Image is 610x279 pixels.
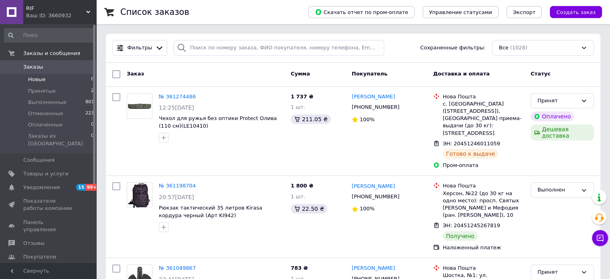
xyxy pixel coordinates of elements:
span: Панель управления [23,219,74,233]
div: Нова Пошта [443,93,524,100]
input: Поиск [4,28,95,43]
span: Скачать отчет по пром-оплате [315,8,408,16]
span: Уведомления [23,184,60,191]
button: Скачать отчет по пром-оплате [308,6,415,18]
span: 0 [91,132,94,147]
a: № 361049867 [159,265,196,271]
span: 2 [91,88,94,95]
a: Фото товару [127,182,152,208]
span: 0 [91,76,94,83]
span: Заказ [127,71,144,77]
button: Чат с покупателем [592,230,608,246]
div: Получено [443,231,478,241]
div: Оплачено [531,112,574,121]
span: Фильтры [128,44,152,52]
span: Новые [28,76,46,83]
span: ЭН: 20451245267819 [443,222,500,228]
span: 12:25[DATE] [159,104,194,111]
span: ЭН: 20451246011059 [443,141,500,147]
img: Фото товару [127,183,152,208]
span: 15 [76,184,85,191]
span: 223 [85,110,94,117]
div: 22.50 ₴ [291,204,327,214]
div: [PHONE_NUMBER] [350,191,401,202]
span: Заказы и сообщения [23,50,80,57]
button: Создать заказ [550,6,602,18]
span: (1028) [510,45,527,51]
span: 0 [91,121,94,128]
span: 1 шт. [291,104,305,110]
span: Сохраненные фильтры: [420,44,486,52]
div: [PHONE_NUMBER] [350,102,401,112]
span: Покупатель [352,71,387,77]
div: Нова Пошта [443,182,524,189]
span: 783 ₴ [291,265,308,271]
button: Экспорт [507,6,542,18]
h1: Список заказов [120,7,189,17]
span: Экспорт [513,9,535,15]
span: 99+ [85,184,99,191]
a: Чехол для ружья без оптики Protect Олива (110 см)(LE10410) [159,115,277,129]
span: Статус [531,71,551,77]
div: Принят [537,268,578,277]
span: Покупатели [23,253,56,261]
a: Рюкзак тактический 35 литров Kirasa кордура черный (Арт KI942) [159,205,262,218]
span: Создать заказ [556,9,596,15]
div: Выполнен [537,186,578,194]
div: Пром-оплата [443,162,524,169]
span: 20:57[DATE] [159,194,194,200]
span: Заказы [23,63,43,71]
span: 100% [360,206,375,212]
a: [PERSON_NAME] [352,265,395,272]
span: Сообщения [23,157,55,164]
span: Отзывы [23,240,45,247]
a: № 361198704 [159,183,196,189]
span: Сумма [291,71,310,77]
input: Поиск по номеру заказа, ФИО покупателя, номеру телефона, Email, номеру накладной [174,40,384,56]
div: Дешевая доставка [531,124,594,141]
span: 1 737 ₴ [291,94,313,100]
img: Фото товару [127,94,152,118]
a: Создать заказ [542,9,602,15]
span: 1 шт. [291,193,305,200]
span: Показатели работы компании [23,198,74,212]
div: Наложенный платеж [443,244,524,251]
span: 100% [360,116,375,122]
button: Управление статусами [423,6,499,18]
span: Все [499,44,509,52]
a: Фото товару [127,93,152,119]
span: Оплаченные [28,121,63,128]
div: 211.05 ₴ [291,114,331,124]
span: Доставка и оплата [433,71,490,77]
a: [PERSON_NAME] [352,183,395,190]
span: Управление статусами [429,9,492,15]
a: [PERSON_NAME] [352,93,395,101]
span: Заказы из [GEOGRAPHIC_DATA] [28,132,91,147]
span: Выполненные [28,99,67,106]
div: с. [GEOGRAPHIC_DATA] ([STREET_ADDRESS]), [GEOGRAPHIC_DATA] приема-выдачи (до 30 кг): [STREET_ADDR... [443,100,524,137]
span: Отмененные [28,110,63,117]
a: № 361274486 [159,94,196,100]
span: RIF [26,5,86,12]
span: Товары и услуги [23,170,69,177]
div: Готово к выдаче [443,149,498,159]
div: Принят [537,97,578,105]
span: Принятые [28,88,56,95]
div: Херсон, №22 (до 30 кг на одно место): просп. Святых [PERSON_NAME] и Мефодия (ран. [PERSON_NAME]), 10 [443,190,524,219]
span: 1 800 ₴ [291,183,313,189]
div: Нова Пошта [443,265,524,272]
span: 803 [85,99,94,106]
div: Ваш ID: 3660932 [26,12,96,19]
